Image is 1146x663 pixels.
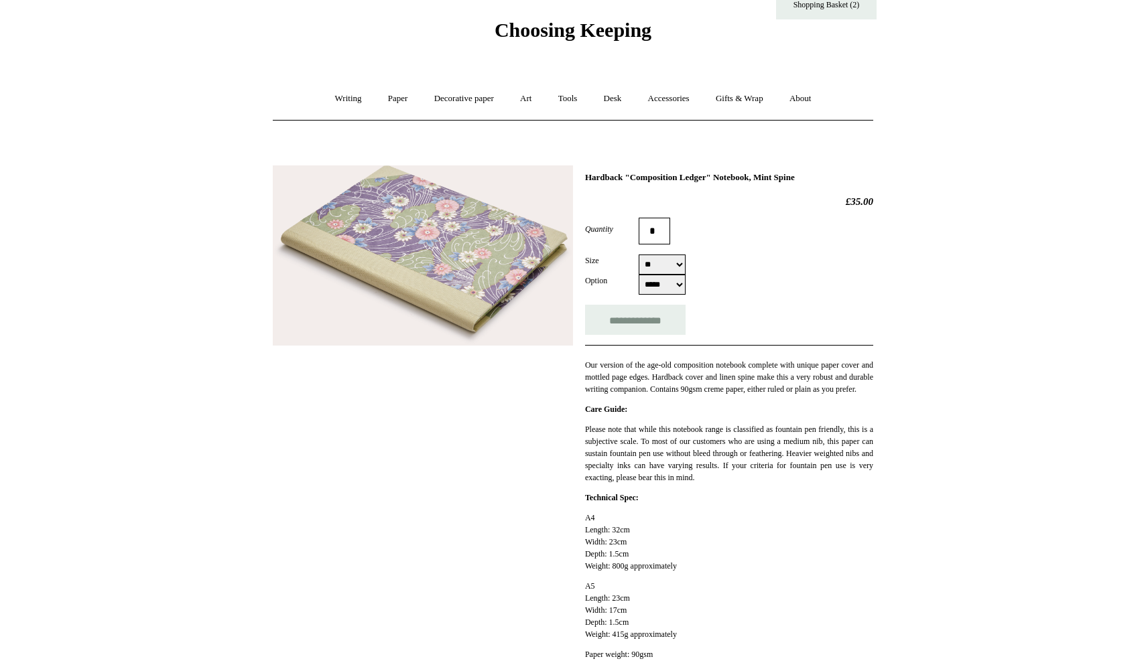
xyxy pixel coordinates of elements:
[585,404,627,414] strong: Care Guide:
[585,359,873,395] p: Our version of the age-old composition notebook complete with unique paper cover and mottled page...
[777,81,824,117] a: About
[636,81,702,117] a: Accessories
[546,81,590,117] a: Tools
[585,275,639,287] label: Option
[323,81,374,117] a: Writing
[585,196,873,208] h2: £35.00
[585,423,873,484] p: Please note that while this notebook range is classified as fountain pen friendly, this is a subj...
[585,254,639,267] label: Size
[495,19,651,41] span: Choosing Keeping
[585,172,873,183] h1: Hardback "Composition Ledger" Notebook, Mint Spine
[585,512,873,572] p: A4 Length: 32cm Width: 23cm Depth: 1.5cm Weight: 800g approximately
[592,81,634,117] a: Desk
[508,81,544,117] a: Art
[585,493,639,502] strong: Technical Spec:
[422,81,506,117] a: Decorative paper
[585,223,639,235] label: Quantity
[273,165,573,346] img: Hardback "Composition Ledger" Notebook, Mint Spine
[704,81,775,117] a: Gifts & Wrap
[376,81,420,117] a: Paper
[495,29,651,39] a: Choosing Keeping
[585,580,873,640] p: A5 Length: 23cm Width: 17cm Depth: 1.5cm Weight: 415g approximately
